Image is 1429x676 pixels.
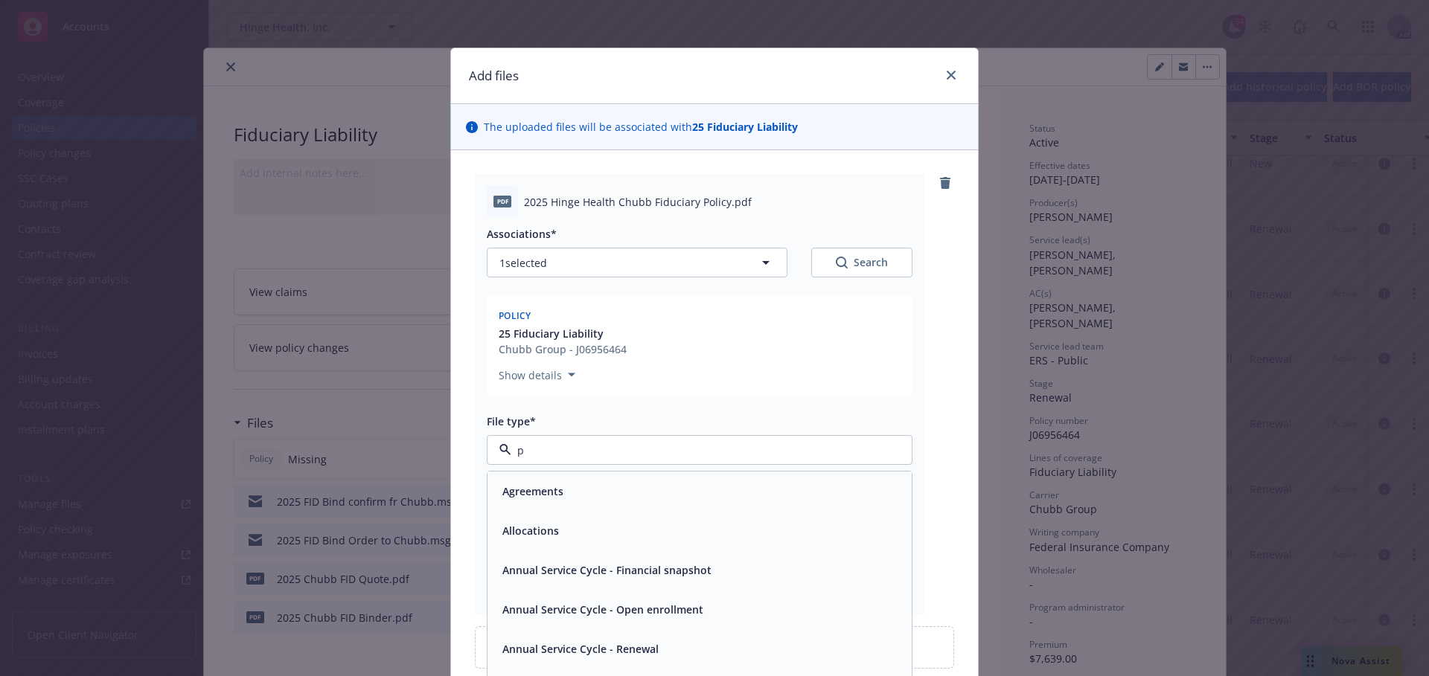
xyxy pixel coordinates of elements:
div: Upload new files [475,626,954,669]
button: Annual Service Cycle - Open enrollment [502,602,703,617]
button: Annual Service Cycle - Renewal [502,641,659,657]
button: Allocations [502,523,559,538]
input: Filter by keyword [511,442,882,458]
button: Agreements [502,483,563,499]
button: Annual Service Cycle - Financial snapshot [502,562,712,578]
